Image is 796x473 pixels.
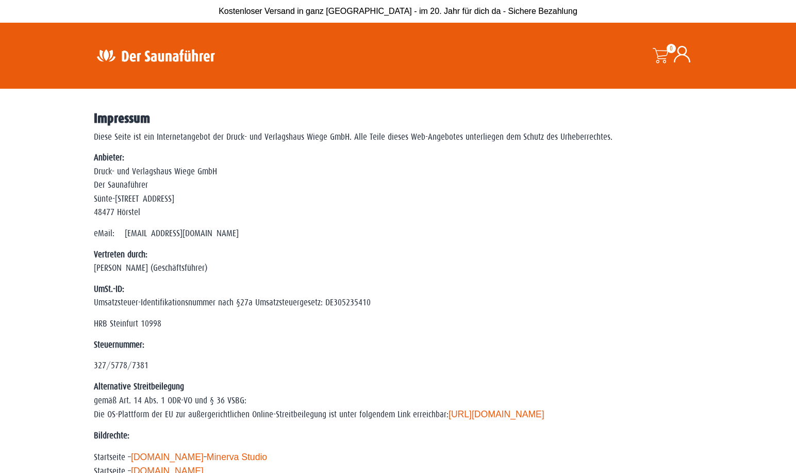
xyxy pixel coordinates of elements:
[449,409,544,419] a: [URL][DOMAIN_NAME]
[207,452,267,462] a: Minerva Studio
[94,151,702,219] p: Druck- und Verlagshaus Wiege GmbH Der Saunaführer
[219,7,577,15] span: Kostenloser Versand in ganz [GEOGRAPHIC_DATA] - im 20. Jahr für dich da - Sichere Bezahlung
[94,317,702,331] p: HRB Steinfurt 10998
[94,382,184,392] strong: Alternative Streitbeilegung
[94,112,702,125] h2: Impressum
[131,452,204,462] a: [DOMAIN_NAME]
[94,340,144,350] strong: Steuernummer:
[94,359,702,372] p: 327/5778/7381
[94,227,702,240] p: eMail: [EMAIL_ADDRESS][DOMAIN_NAME]
[94,283,702,310] p: Umsatzsteuer-Identifikationsnummer nach §27a Umsatzsteuergesetz: DE305235410
[94,248,702,275] p: [PERSON_NAME] (Geschäftsführer)
[94,380,702,421] p: gemäß Art. 14 Abs. 1 ODR-VO und § 36 VSBG: Die OS-Plattform der EU zur außergerichtlichen Online-...
[94,284,124,294] strong: UmSt.-ID:
[94,207,140,217] span: 48477 Hörstel
[94,250,147,259] strong: Vertreten durch:
[667,44,676,53] span: 0
[94,153,124,162] strong: Anbieter:
[94,131,702,144] p: Diese Seite ist ein Internetangebot der Druck- und Verlagshaus Wiege GmbH. Alle Teile dieses Web-...
[94,431,129,441] strong: Bildrechte:
[94,194,174,204] span: Sünte-[STREET_ADDRESS]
